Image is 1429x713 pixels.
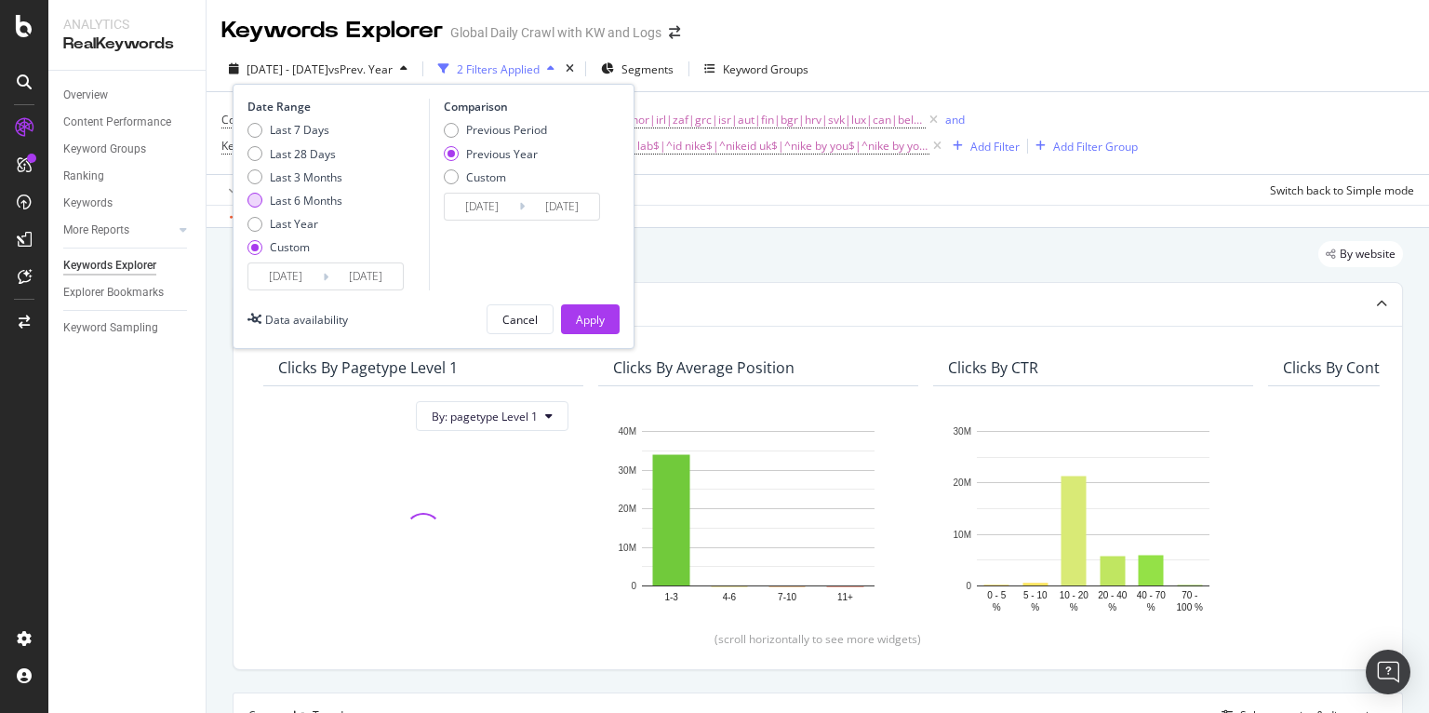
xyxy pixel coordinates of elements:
[619,543,636,553] text: 10M
[221,138,266,154] span: Keyword
[247,193,342,209] div: Last 6 Months
[221,54,415,84] button: [DATE] - [DATE]vsPrev. Year
[445,194,519,220] input: Start Date
[63,256,156,276] div: Keywords Explorer
[63,86,108,105] div: Overview
[837,592,853,602] text: 11+
[270,216,318,232] div: Last Year
[416,401,568,431] button: By: pagetype Level 1
[948,358,1038,377] div: Clicks By CTR
[1137,590,1167,600] text: 40 - 70
[1028,135,1138,157] button: Add Filter Group
[945,135,1020,157] button: Add Filter
[723,592,737,602] text: 4-6
[265,312,348,328] div: Data availability
[63,194,193,213] a: Keywords
[1053,139,1138,155] div: Add Filter Group
[247,239,342,255] div: Custom
[778,592,796,602] text: 7-10
[247,146,342,162] div: Last 28 Days
[561,304,620,334] button: Apply
[444,122,547,138] div: Previous Period
[63,318,158,338] div: Keyword Sampling
[63,318,193,338] a: Keyword Sampling
[1182,590,1197,600] text: 70 -
[1270,182,1414,198] div: Switch back to Simple mode
[466,169,506,185] div: Custom
[562,60,578,78] div: times
[621,61,674,77] span: Segments
[221,175,275,205] button: Apply
[723,61,808,77] div: Keyword Groups
[328,61,393,77] span: vs Prev. Year
[697,54,816,84] button: Keyword Groups
[1262,175,1414,205] button: Switch back to Simple mode
[63,113,171,132] div: Content Performance
[444,99,606,114] div: Comparison
[1023,590,1048,600] text: 5 - 10
[466,146,538,162] div: Previous Year
[444,146,547,162] div: Previous Year
[945,112,965,128] div: and
[63,283,164,303] div: Explorer Bookmarks
[270,146,336,162] div: Last 28 Days
[576,312,605,328] div: Apply
[431,54,562,84] button: 2 Filters Applied
[619,504,636,514] text: 20M
[457,61,540,77] div: 2 Filters Applied
[1098,590,1128,600] text: 20 - 40
[487,304,554,334] button: Cancel
[664,592,678,602] text: 1-3
[619,426,636,437] text: 40M
[1318,241,1403,267] div: legacy label
[525,194,599,220] input: End Date
[1070,602,1078,612] text: %
[63,256,193,276] a: Keywords Explorer
[63,283,193,303] a: Explorer Bookmarks
[247,99,424,114] div: Date Range
[63,86,193,105] a: Overview
[63,140,193,159] a: Keyword Groups
[1031,602,1039,612] text: %
[63,167,104,186] div: Ranking
[1366,650,1410,694] div: Open Intercom Messenger
[1340,249,1396,260] span: By website
[63,140,146,159] div: Keyword Groups
[954,530,971,540] text: 10M
[613,422,903,616] svg: A chart.
[594,54,681,84] button: Segments
[502,312,538,328] div: Cancel
[948,422,1238,616] svg: A chart.
[63,113,193,132] a: Content Performance
[613,358,795,377] div: Clicks By Average Position
[966,581,971,591] text: 0
[63,34,191,55] div: RealKeywords
[221,15,443,47] div: Keywords Explorer
[63,194,113,213] div: Keywords
[432,409,538,424] span: By: pagetype Level 1
[278,358,458,377] div: Clicks By pagetype Level 1
[270,193,342,209] div: Last 6 Months
[466,122,547,138] div: Previous Period
[270,239,310,255] div: Custom
[669,26,680,39] div: arrow-right-arrow-left
[993,602,1001,612] text: %
[63,167,193,186] a: Ranking
[954,478,971,489] text: 20M
[247,122,342,138] div: Last 7 Days
[1108,602,1116,612] text: %
[247,216,342,232] div: Last Year
[1060,590,1089,600] text: 10 - 20
[1147,602,1155,612] text: %
[63,221,129,240] div: More Reports
[450,23,661,42] div: Global Daily Crawl with KW and Logs
[444,169,547,185] div: Custom
[619,465,636,476] text: 30M
[63,221,174,240] a: More Reports
[954,426,971,437] text: 30M
[945,111,965,128] button: and
[631,581,636,591] text: 0
[270,122,329,138] div: Last 7 Days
